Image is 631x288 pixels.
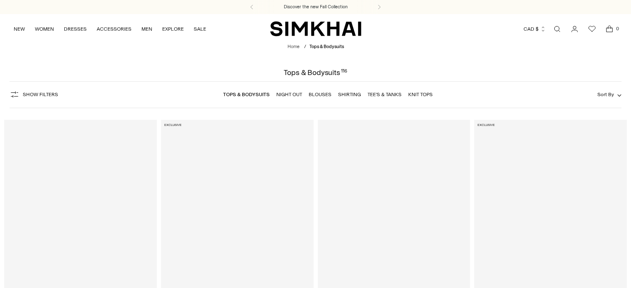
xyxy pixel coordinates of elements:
[549,21,565,37] a: Open search modal
[223,92,270,97] a: Tops & Bodysuits
[162,20,184,38] a: EXPLORE
[194,20,206,38] a: SALE
[270,21,361,37] a: SIMKHAI
[64,20,87,38] a: DRESSES
[338,92,361,97] a: Shirting
[23,92,58,97] span: Show Filters
[284,69,347,76] h1: Tops & Bodysuits
[614,25,621,32] span: 0
[141,20,152,38] a: MEN
[35,20,54,38] a: WOMEN
[14,20,25,38] a: NEW
[597,92,614,97] span: Sort By
[309,92,331,97] a: Blouses
[341,69,347,76] div: 116
[601,21,618,37] a: Open cart modal
[524,20,546,38] button: CAD $
[304,44,306,51] div: /
[284,4,348,10] a: Discover the new Fall Collection
[566,21,583,37] a: Go to the account page
[223,86,433,103] nav: Linked collections
[584,21,600,37] a: Wishlist
[408,92,433,97] a: Knit Tops
[97,20,132,38] a: ACCESSORIES
[287,44,344,51] nav: breadcrumbs
[309,44,344,49] span: Tops & Bodysuits
[276,92,302,97] a: Night Out
[368,92,402,97] a: Tee's & Tanks
[10,88,58,101] button: Show Filters
[287,44,300,49] a: Home
[597,90,621,99] button: Sort By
